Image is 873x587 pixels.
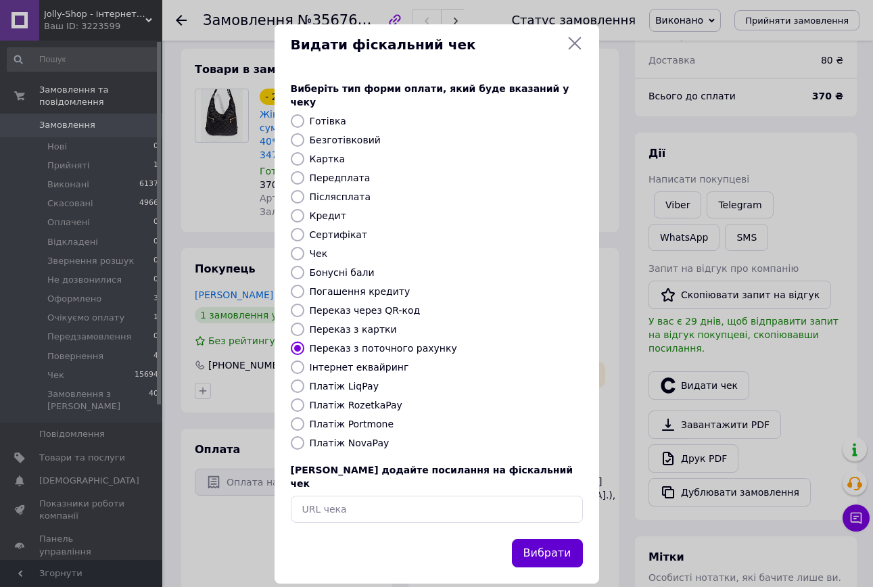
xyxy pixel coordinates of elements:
[310,116,346,126] label: Готівка
[310,210,346,221] label: Кредит
[291,35,561,55] span: Видати фіскальний чек
[310,419,394,429] label: Платіж Portmone
[310,135,381,145] label: Безготівковий
[310,381,379,392] label: Платіж LiqPay
[310,362,409,373] label: Інтернет еквайринг
[310,172,371,183] label: Передплата
[291,83,569,108] span: Виберіть тип форми оплати, який буде вказаний у чеку
[310,305,421,316] label: Переказ через QR-код
[310,154,346,164] label: Картка
[310,324,397,335] label: Переказ з картки
[291,496,583,523] input: URL чека
[512,539,583,568] button: Вибрати
[310,248,328,259] label: Чек
[310,191,371,202] label: Післясплата
[310,438,390,448] label: Платіж NovaPay
[310,400,402,410] label: Платіж RozetkaPay
[310,286,410,297] label: Погашення кредиту
[291,465,573,489] span: [PERSON_NAME] додайте посилання на фіскальний чек
[310,267,375,278] label: Бонусні бали
[310,343,457,354] label: Переказ з поточного рахунку
[310,229,368,240] label: Сертифікат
